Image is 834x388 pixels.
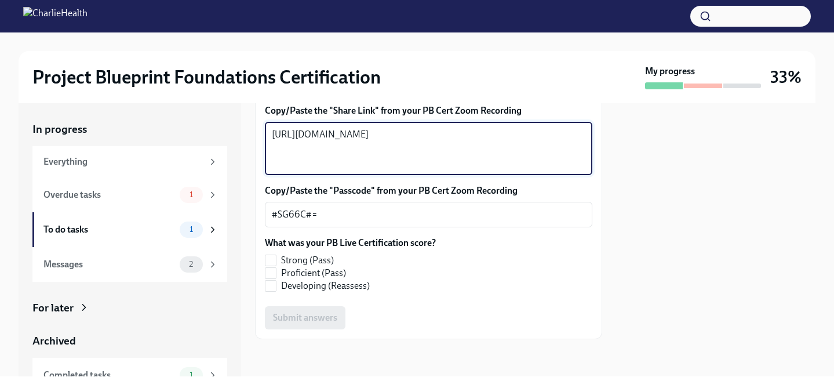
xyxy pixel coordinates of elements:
[281,254,334,267] span: Strong (Pass)
[43,369,175,382] div: Completed tasks
[32,300,227,316] a: For later
[265,184,592,197] label: Copy/Paste the "Passcode" from your PB Cert Zoom Recording
[272,208,585,222] textarea: #SG66C#=
[32,66,381,89] h2: Project Blueprint Foundations Certification
[265,104,592,117] label: Copy/Paste the "Share Link" from your PB Cert Zoom Recording
[182,260,200,269] span: 2
[272,128,585,169] textarea: [URL][DOMAIN_NAME]
[32,300,74,316] div: For later
[43,223,175,236] div: To do tasks
[32,212,227,247] a: To do tasks1
[281,280,370,292] span: Developing (Reassess)
[32,146,227,177] a: Everything
[265,237,436,249] label: What was your PB Live Certification score?
[43,188,175,201] div: Overdue tasks
[183,190,200,199] span: 1
[770,67,802,88] h3: 33%
[281,267,346,280] span: Proficient (Pass)
[23,7,88,26] img: CharlieHealth
[32,177,227,212] a: Overdue tasks1
[32,122,227,137] a: In progress
[183,371,200,379] span: 1
[32,333,227,349] a: Archived
[645,65,695,78] strong: My progress
[32,247,227,282] a: Messages2
[183,225,200,234] span: 1
[43,155,203,168] div: Everything
[43,258,175,271] div: Messages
